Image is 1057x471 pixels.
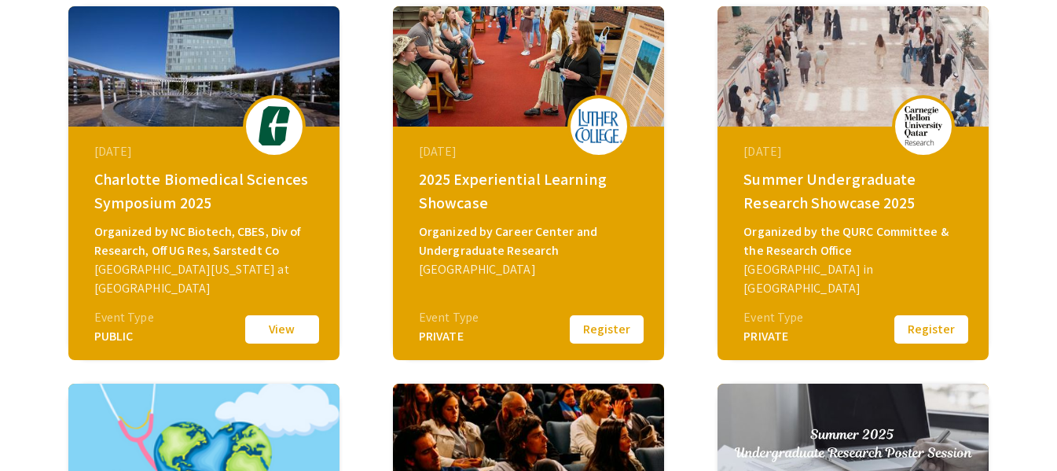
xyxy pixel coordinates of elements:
[94,260,317,298] div: [GEOGRAPHIC_DATA][US_STATE] at [GEOGRAPHIC_DATA]
[743,142,967,161] div: [DATE]
[575,109,622,143] img: 2025-experiential-learning-showcase_eventLogo_377aea_.png
[94,142,317,161] div: [DATE]
[419,327,479,346] div: PRIVATE
[94,308,154,327] div: Event Type
[567,313,646,346] button: Register
[94,167,317,215] div: Charlotte Biomedical Sciences Symposium 2025
[94,223,317,260] div: Organized by NC Biotech, CBES, Div of Research, Off UG Res, Sarstedt Co
[419,308,479,327] div: Event Type
[12,400,67,459] iframe: Chat
[419,260,642,279] div: [GEOGRAPHIC_DATA]
[743,260,967,298] div: [GEOGRAPHIC_DATA] in [GEOGRAPHIC_DATA]
[251,106,298,145] img: biomedical-sciences2025_eventLogo_e7ea32_.png
[243,313,321,346] button: View
[743,223,967,260] div: Organized by the QURC Committee & the Research Office
[900,106,947,145] img: summer-undergraduate-research-showcase-2025_eventLogo_367938_.png
[68,6,339,127] img: biomedical-sciences2025_eventCoverPhoto_f0c029__thumb.jpg
[743,327,803,346] div: PRIVATE
[419,223,642,260] div: Organized by Career Center and Undergraduate Research
[892,313,971,346] button: Register
[393,6,664,127] img: 2025-experiential-learning-showcase_eventCoverPhoto_3051d9__thumb.jpg
[419,167,642,215] div: 2025 Experiential Learning Showcase
[419,142,642,161] div: [DATE]
[718,6,989,127] img: summer-undergraduate-research-showcase-2025_eventCoverPhoto_d7183b__thumb.jpg
[94,327,154,346] div: PUBLIC
[743,308,803,327] div: Event Type
[743,167,967,215] div: Summer Undergraduate Research Showcase 2025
